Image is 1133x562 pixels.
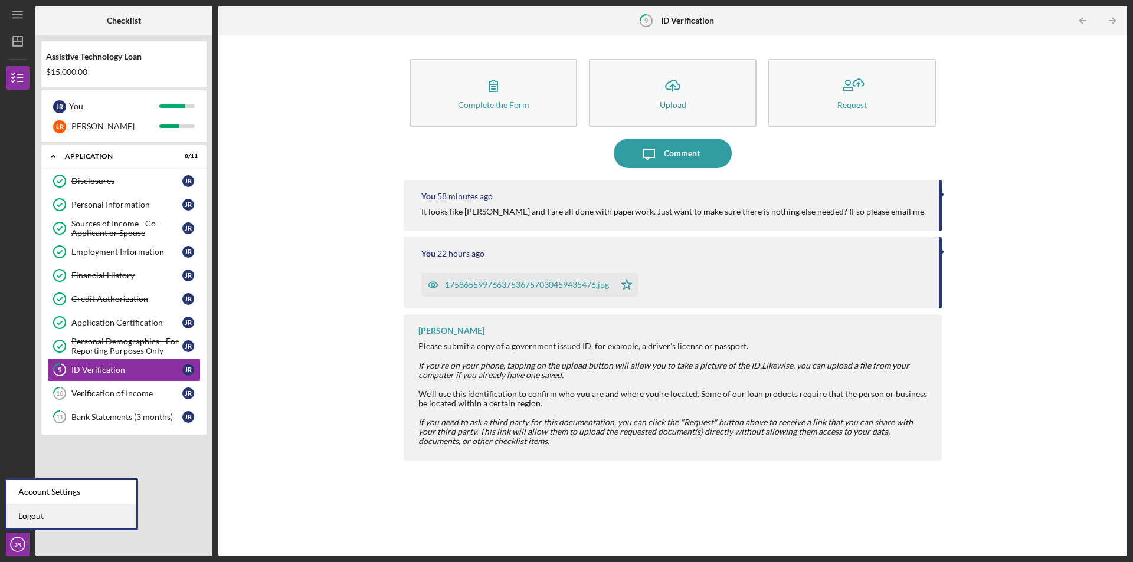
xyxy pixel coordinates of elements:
div: Application Certification [71,318,182,327]
div: $15,000.00 [46,67,202,77]
button: Upload [589,59,757,127]
button: Comment [614,139,732,168]
div: J R [53,100,66,113]
a: Employment InformationJR [47,240,201,264]
div: Upload [660,100,686,109]
div: Complete the Form [458,100,529,109]
div: You [69,96,159,116]
tspan: 10 [56,390,64,397]
div: Please submit a copy of a government issued ID, for example, a driver's license or passport. We'l... [418,341,930,408]
div: Assistive Technology Loan [46,52,202,61]
time: 2025-09-23 19:33 [437,249,484,258]
div: Employment Information [71,247,182,257]
tspan: 11 [56,413,63,421]
div: Disclosures [71,176,182,186]
div: Personal Information [71,200,182,209]
div: J R [182,222,194,234]
div: You [421,192,435,201]
a: 10Verification of IncomeJR [47,382,201,405]
div: ​ [418,418,930,446]
div: Sources of Income - Co-Applicant or Spouse [71,219,182,238]
div: J R [182,293,194,305]
div: J R [182,387,194,399]
div: Bank Statements (3 months) [71,412,182,422]
div: Comment [664,139,700,168]
div: Personal Demographics - For Reporting Purposes Only [71,337,182,356]
div: L R [53,120,66,133]
a: Logout [6,504,136,528]
a: Credit AuthorizationJR [47,287,201,311]
div: Application [65,153,168,160]
div: J R [182,317,194,328]
div: J R [182,199,194,211]
div: Credit Authorization [71,294,182,304]
div: [PERSON_NAME] [418,326,484,336]
a: 11Bank Statements (3 months)JR [47,405,201,429]
div: J R [182,246,194,258]
div: ID Verification [71,365,182,374]
a: DisclosuresJR [47,169,201,193]
div: Verification of Income [71,389,182,398]
button: Complete the Form [410,59,577,127]
em: If you're on your phone, tapping on the upload button will allow you to take a picture of the ID. [418,360,762,370]
a: Sources of Income - Co-Applicant or SpouseJR [47,216,201,240]
button: Request [768,59,936,127]
a: Personal InformationJR [47,193,201,216]
div: J R [182,175,194,187]
b: Checklist [107,16,141,25]
div: J R [182,411,194,423]
em: If you need to ask a third party for this documentation, you can click the "Request" button above... [418,417,913,446]
a: Financial HistoryJR [47,264,201,287]
div: J R [182,270,194,281]
tspan: 9 [58,366,62,374]
div: [PERSON_NAME] [69,116,159,136]
div: J R [182,364,194,376]
div: It looks like [PERSON_NAME] and I are all done with paperwork. Just want to make sure there is no... [421,207,926,216]
a: 9ID VerificationJR [47,358,201,382]
div: J R [182,340,194,352]
button: 17586559976637536757030459435476.jpg [421,273,638,297]
div: 17586559976637536757030459435476.jpg [445,280,609,290]
div: Request [837,100,867,109]
text: JR [14,541,21,548]
a: Application CertificationJR [47,311,201,334]
div: Financial History [71,271,182,280]
button: JR [6,533,30,556]
em: Likewise, you can upload a file from your computer if you already have one saved. [418,360,909,380]
div: You [421,249,435,258]
a: Personal Demographics - For Reporting Purposes OnlyJR [47,334,201,358]
tspan: 9 [644,17,649,24]
div: 8 / 11 [176,153,198,160]
div: Account Settings [6,480,136,504]
b: ID Verification [661,16,714,25]
time: 2025-09-24 17:13 [437,192,493,201]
